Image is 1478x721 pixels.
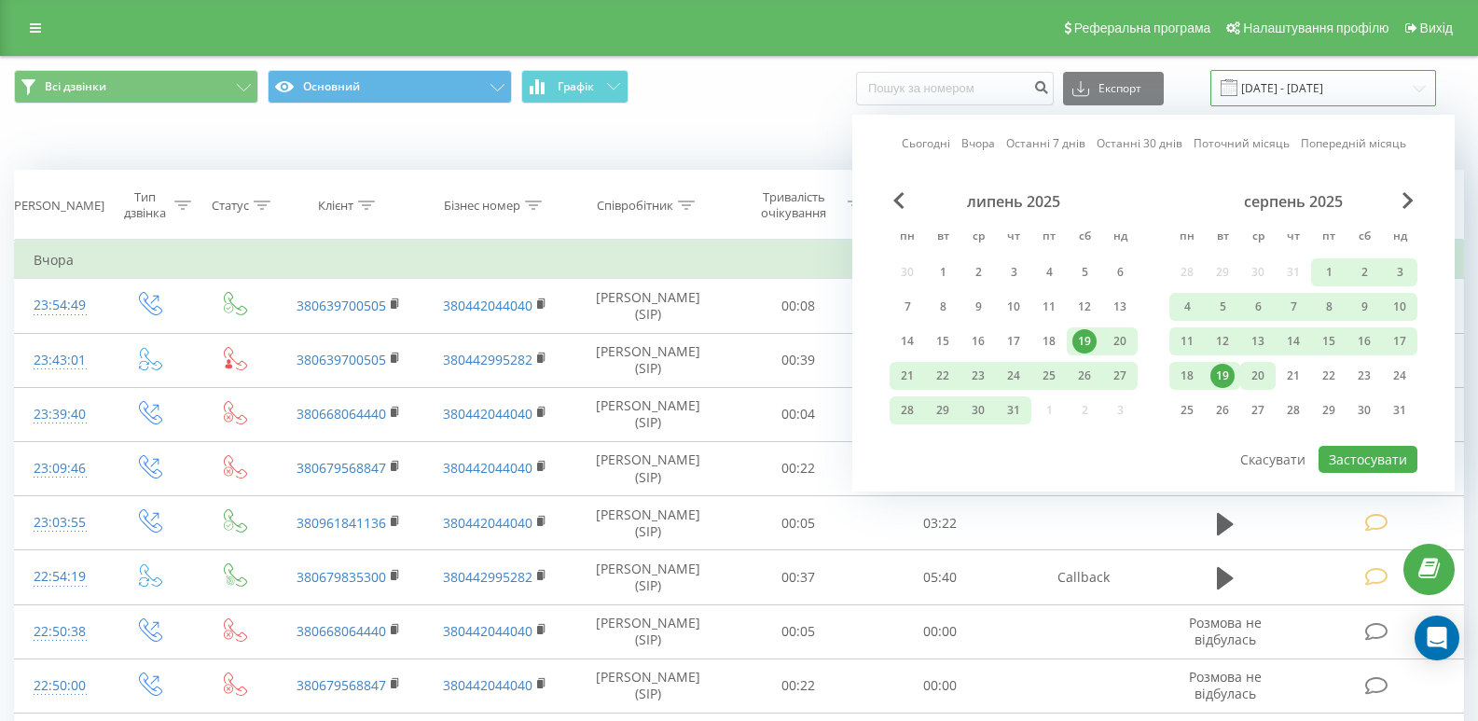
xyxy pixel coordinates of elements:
div: 10 [1388,295,1412,319]
div: 23:54:49 [34,287,87,324]
div: нд 13 лип 2025 р. [1102,293,1138,321]
a: 380639700505 [297,351,386,368]
div: 23:03:55 [34,505,87,541]
div: 7 [895,295,919,319]
div: пн 25 серп 2025 р. [1169,396,1205,424]
a: 380679835300 [297,568,386,586]
div: 23 [1352,364,1376,388]
div: 20 [1246,364,1270,388]
div: нд 20 лип 2025 р. [1102,327,1138,355]
div: 9 [1352,295,1376,319]
div: ср 27 серп 2025 р. [1240,396,1276,424]
td: [PERSON_NAME] (SIP) [569,279,727,333]
div: ср 2 лип 2025 р. [960,258,996,286]
abbr: неділя [1106,224,1134,252]
div: 27 [1246,398,1270,423]
div: [PERSON_NAME] [10,198,104,214]
td: 00:04 [727,387,869,441]
div: 13 [1246,329,1270,354]
div: чт 14 серп 2025 р. [1276,327,1311,355]
td: 00:00 [869,659,1011,713]
a: 380442044040 [443,514,532,532]
div: 22 [931,364,955,388]
div: Open Intercom Messenger [1415,616,1459,660]
div: пт 22 серп 2025 р. [1311,362,1347,390]
div: нд 6 лип 2025 р. [1102,258,1138,286]
div: ср 16 лип 2025 р. [960,327,996,355]
button: Застосувати [1319,446,1417,473]
div: 21 [1281,364,1305,388]
a: Останні 7 днів [1006,134,1085,152]
abbr: неділя [1386,224,1414,252]
div: 24 [1388,364,1412,388]
abbr: середа [964,224,992,252]
div: нд 17 серп 2025 р. [1382,327,1417,355]
div: 21 [895,364,919,388]
div: 18 [1037,329,1061,354]
div: вт 19 серп 2025 р. [1205,362,1240,390]
a: 380442044040 [443,459,532,477]
div: 15 [931,329,955,354]
div: 27 [1108,364,1132,388]
div: 1 [931,260,955,284]
div: пн 11 серп 2025 р. [1169,327,1205,355]
div: чт 21 серп 2025 р. [1276,362,1311,390]
abbr: четвер [1000,224,1028,252]
div: вт 29 лип 2025 р. [925,396,960,424]
div: 22:54:19 [34,559,87,595]
span: Розмова не відбулась [1189,668,1262,702]
div: 23:43:01 [34,342,87,379]
div: 24 [1001,364,1026,388]
div: сб 12 лип 2025 р. [1067,293,1102,321]
div: 23:39:40 [34,396,87,433]
div: пт 15 серп 2025 р. [1311,327,1347,355]
div: нд 27 лип 2025 р. [1102,362,1138,390]
div: 7 [1281,295,1305,319]
div: сб 5 лип 2025 р. [1067,258,1102,286]
div: сб 19 лип 2025 р. [1067,327,1102,355]
div: 25 [1175,398,1199,423]
div: 31 [1001,398,1026,423]
div: 15 [1317,329,1341,354]
button: Скасувати [1230,446,1316,473]
td: [PERSON_NAME] (SIP) [569,387,727,441]
div: пт 4 лип 2025 р. [1031,258,1067,286]
div: 31 [1388,398,1412,423]
div: пт 25 лип 2025 р. [1031,362,1067,390]
div: Співробітник [597,198,673,214]
div: сб 9 серп 2025 р. [1347,293,1382,321]
div: чт 31 лип 2025 р. [996,396,1031,424]
abbr: субота [1350,224,1378,252]
div: 12 [1072,295,1097,319]
div: 4 [1175,295,1199,319]
div: 17 [1388,329,1412,354]
a: 380679568847 [297,459,386,477]
span: Previous Month [893,192,905,209]
span: Всі дзвінки [45,79,106,94]
div: 8 [1317,295,1341,319]
div: чт 28 серп 2025 р. [1276,396,1311,424]
button: Основний [268,70,512,104]
div: пт 18 лип 2025 р. [1031,327,1067,355]
td: Вчора [15,242,1464,279]
td: [PERSON_NAME] (SIP) [569,441,727,495]
div: 2 [966,260,990,284]
td: 05:40 [869,550,1011,604]
td: 00:05 [727,604,869,659]
div: пн 28 лип 2025 р. [890,396,925,424]
div: 10 [1001,295,1026,319]
div: 6 [1108,260,1132,284]
div: вт 22 лип 2025 р. [925,362,960,390]
div: 18 [1175,364,1199,388]
div: 25 [1037,364,1061,388]
div: ср 30 лип 2025 р. [960,396,996,424]
div: 16 [1352,329,1376,354]
div: Тривалість очікування [744,189,843,221]
div: 30 [966,398,990,423]
div: чт 17 лип 2025 р. [996,327,1031,355]
a: 380442044040 [443,676,532,694]
td: 00:39 [727,333,869,387]
div: сб 26 лип 2025 р. [1067,362,1102,390]
abbr: вівторок [1209,224,1236,252]
div: пн 4 серп 2025 р. [1169,293,1205,321]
